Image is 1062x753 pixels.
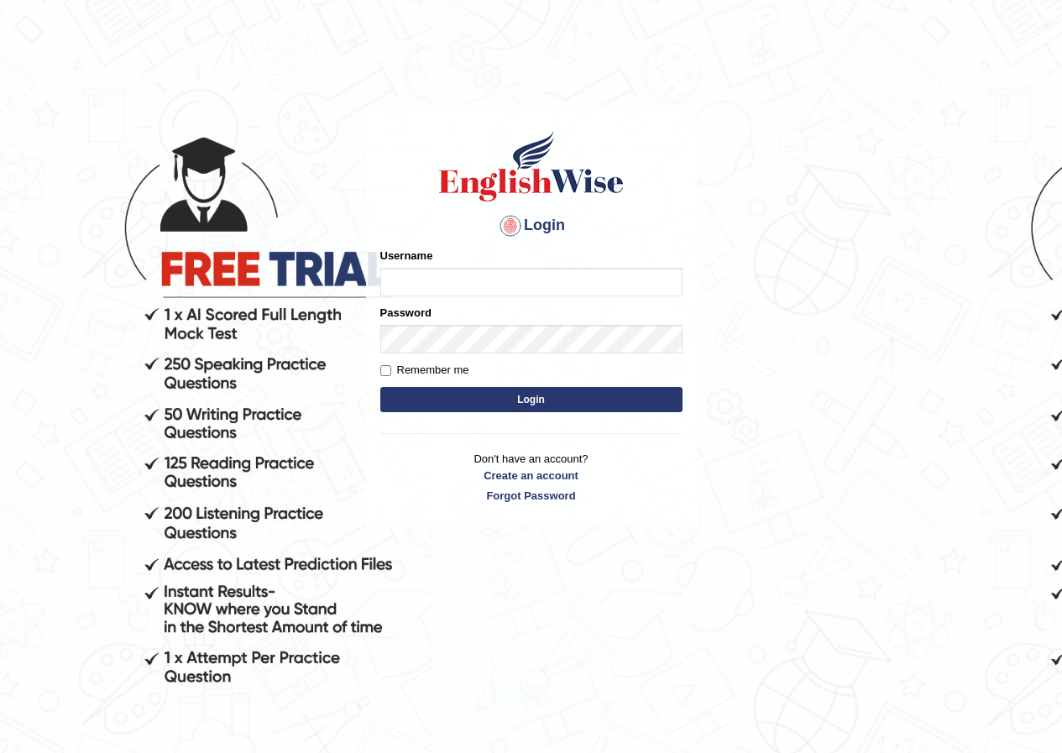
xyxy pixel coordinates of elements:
[380,365,391,376] input: Remember me
[380,248,433,264] label: Username
[380,305,432,321] label: Password
[436,128,627,204] img: Logo of English Wise sign in for intelligent practice with AI
[380,212,683,239] h4: Login
[380,451,683,503] p: Don't have an account?
[380,387,683,412] button: Login
[380,468,683,484] a: Create an account
[380,362,469,379] label: Remember me
[380,488,683,504] a: Forgot Password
